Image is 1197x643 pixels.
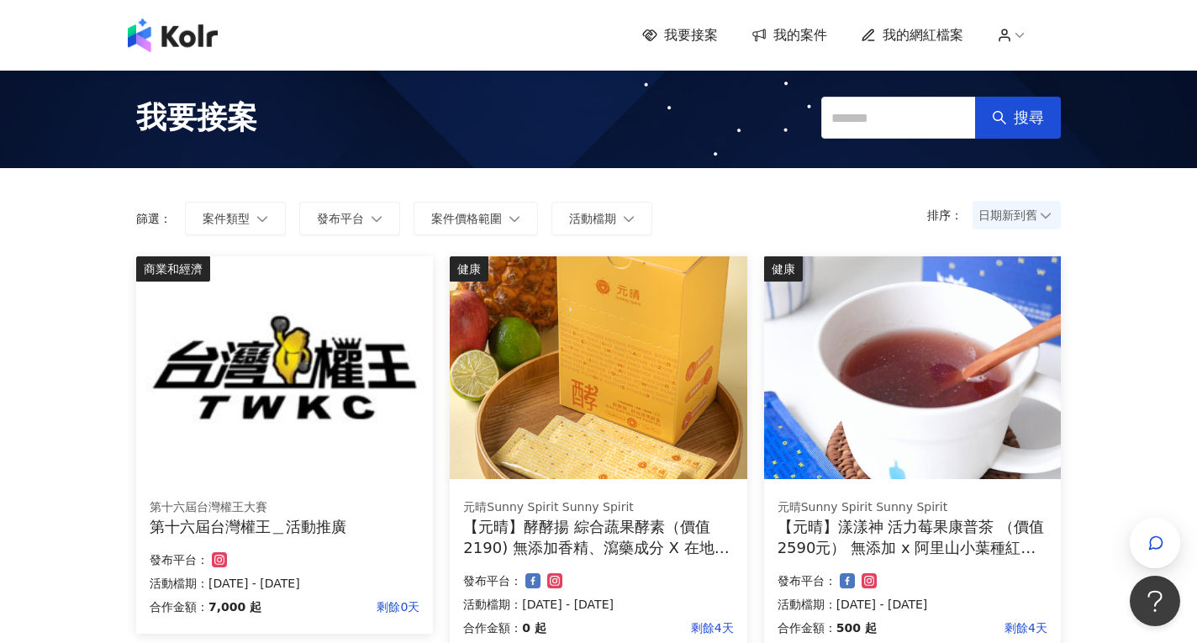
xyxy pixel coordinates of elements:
[778,516,1047,558] div: 【元晴】漾漾神 活力莓果康普茶 （價值2590元） 無添加 x 阿里山小葉種紅茶 x 多國專利原料 x 營養博士科研
[203,212,250,225] span: 案件類型
[450,256,488,282] div: 健康
[546,618,734,638] p: 剩餘4天
[764,256,803,282] div: 健康
[431,212,502,225] span: 案件價格範圍
[185,202,286,235] button: 案件類型
[463,499,733,516] div: 元晴Sunny Spirit Sunny Spirit
[463,516,733,558] div: 【元晴】酵酵揚 綜合蔬果酵素（價值2190) 無添加香精、瀉藥成分 X 在地小農蔬果萃取 x 營養博士科研
[128,18,218,52] img: logo
[317,212,364,225] span: 發布平台
[664,26,718,45] span: 我要接案
[975,97,1061,139] button: 搜尋
[773,26,827,45] span: 我的案件
[208,597,261,617] p: 7,000 起
[883,26,963,45] span: 我的網紅檔案
[136,212,171,225] p: 篩選：
[551,202,652,235] button: 活動檔期
[136,97,257,139] span: 我要接案
[778,499,1047,516] div: 元晴Sunny Spirit Sunny Spirit
[861,26,963,45] a: 我的網紅檔案
[751,26,827,45] a: 我的案件
[778,618,836,638] p: 合作金額：
[522,618,546,638] p: 0 起
[150,597,208,617] p: 合作金額：
[1014,108,1044,127] span: 搜尋
[992,110,1007,125] span: search
[150,550,208,570] p: 發布平台：
[150,573,419,593] p: 活動檔期：[DATE] - [DATE]
[778,594,1047,614] p: 活動檔期：[DATE] - [DATE]
[764,256,1061,479] img: 漾漾神｜活力莓果康普茶沖泡粉
[463,571,522,591] p: 發布平台：
[150,516,419,537] div: 第十六屆台灣權王＿活動推廣
[150,499,419,516] div: 第十六屆台灣權王大賽
[778,571,836,591] p: 發布平台：
[978,203,1055,228] span: 日期新到舊
[136,256,210,282] div: 商業和經濟
[1130,576,1180,626] iframe: Help Scout Beacon - Open
[463,594,733,614] p: 活動檔期：[DATE] - [DATE]
[136,256,433,479] img: 第十六屆台灣權王
[569,212,616,225] span: 活動檔期
[642,26,718,45] a: 我要接案
[414,202,538,235] button: 案件價格範圍
[450,256,746,479] img: 酵酵揚｜綜合蔬果酵素
[877,618,1047,638] p: 剩餘4天
[836,618,877,638] p: 500 起
[927,208,973,222] p: 排序：
[463,618,522,638] p: 合作金額：
[261,597,419,617] p: 剩餘0天
[299,202,400,235] button: 發布平台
